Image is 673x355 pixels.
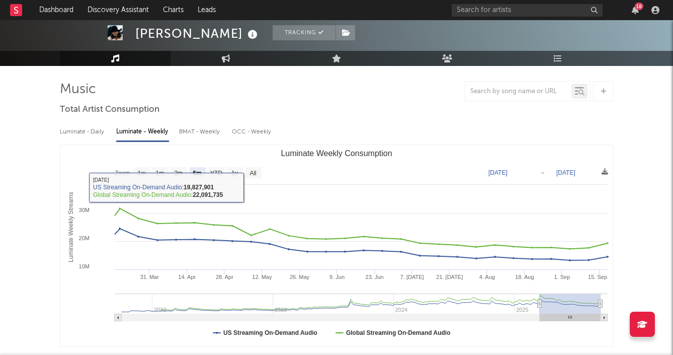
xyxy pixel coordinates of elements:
input: Search by song name or URL [465,88,571,96]
div: Luminate - Daily [60,123,106,140]
div: 18 [635,3,643,10]
text: US Streaming On-Demand Audio [223,329,317,336]
text: 1. Sep [554,274,570,280]
text: 1y [231,170,238,177]
text: 4. Aug [479,274,495,280]
text: 31. Mar [140,274,159,280]
button: 18 [632,6,639,14]
text: 9. Jun [329,274,345,280]
text: 1w [138,170,146,177]
text: 18. Aug [515,274,534,280]
div: [PERSON_NAME] [135,25,260,42]
text: 7. [DATE] [400,274,424,280]
text: [DATE] [556,169,575,176]
text: YTD [210,170,222,177]
text: Luminate Weekly Streams [67,192,74,262]
div: OCC - Weekly [232,123,272,140]
svg: Luminate Weekly Consumption [60,145,613,346]
text: 12. May [252,274,272,280]
text: Global Streaming On-Demand Audio [346,329,451,336]
text: 21. [DATE] [436,274,463,280]
text: 23. Jun [366,274,384,280]
text: 3m [175,170,183,177]
text: 1m [156,170,164,177]
div: Luminate - Weekly [116,123,169,140]
button: Tracking [273,25,335,40]
input: Search for artists [452,4,603,17]
text: 14. Apr [178,274,196,280]
text: 10M [79,263,90,269]
text: 6m [193,170,201,177]
text: 28. Apr [216,274,233,280]
text: 20M [79,235,90,241]
text: Zoom [115,170,130,177]
text: [DATE] [488,169,508,176]
text: 26. May [290,274,310,280]
text: All [249,170,256,177]
div: BMAT - Weekly [179,123,222,140]
text: → [539,169,545,176]
text: Luminate Weekly Consumption [281,149,392,158]
text: 30M [79,207,90,213]
span: Total Artist Consumption [60,104,159,116]
text: 15. Sep [588,274,607,280]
